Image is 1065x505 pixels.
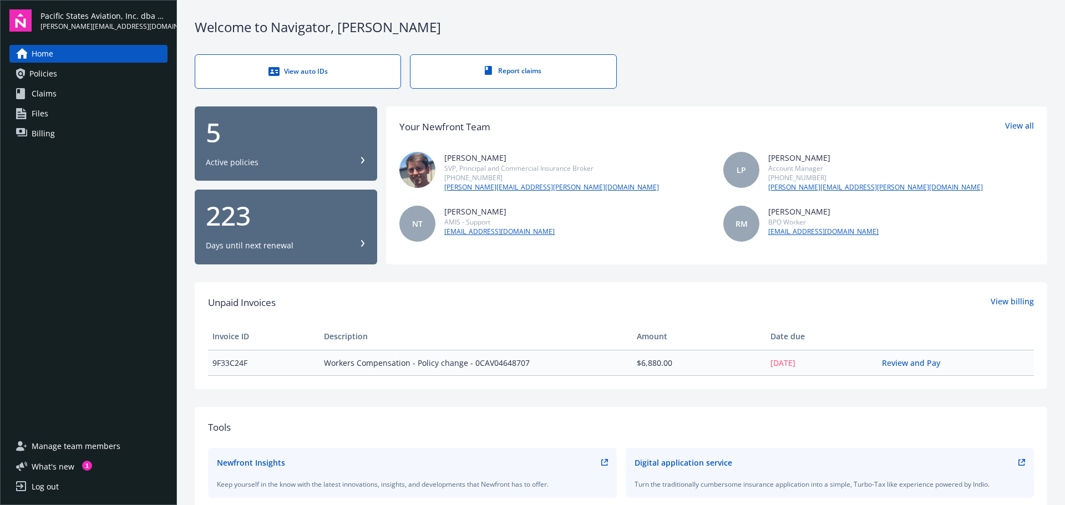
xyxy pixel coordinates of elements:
[32,85,57,103] span: Claims
[399,152,435,188] img: photo
[208,420,1034,435] div: Tools
[9,125,168,142] a: Billing
[412,218,423,229] span: NT
[195,106,377,181] button: 5Active policies
[444,217,555,227] div: AMIS - Support
[410,54,616,89] a: Report claims
[9,65,168,83] a: Policies
[768,206,879,217] div: [PERSON_NAME]
[736,218,748,229] span: RM
[9,437,168,455] a: Manage team members
[9,461,92,472] button: What's new1
[82,461,92,471] div: 1
[206,157,258,168] div: Active policies
[206,202,366,229] div: 223
[768,227,879,237] a: [EMAIL_ADDRESS][DOMAIN_NAME]
[399,120,490,134] div: Your Newfront Team
[40,9,168,32] button: Pacific States Aviation, Inc. dba PSA[PERSON_NAME][EMAIL_ADDRESS][DOMAIN_NAME]
[195,18,1047,37] div: Welcome to Navigator , [PERSON_NAME]
[208,350,319,375] td: 9F33C24F
[444,227,555,237] a: [EMAIL_ADDRESS][DOMAIN_NAME]
[768,173,983,182] div: [PHONE_NUMBER]
[32,478,59,496] div: Log out
[32,125,55,142] span: Billing
[40,10,168,22] span: Pacific States Aviation, Inc. dba PSA
[9,45,168,63] a: Home
[768,217,879,227] div: BPO Worker
[9,105,168,123] a: Files
[195,54,401,89] a: View auto IDs
[766,323,878,350] th: Date due
[444,206,555,217] div: [PERSON_NAME]
[632,323,766,350] th: Amount
[32,45,53,63] span: Home
[217,66,378,77] div: View auto IDs
[768,182,983,192] a: [PERSON_NAME][EMAIL_ADDRESS][PERSON_NAME][DOMAIN_NAME]
[217,457,285,468] div: Newfront Insights
[444,173,659,182] div: [PHONE_NUMBER]
[444,164,659,173] div: SVP, Principal and Commercial Insurance Broker
[9,9,32,32] img: navigator-logo.svg
[737,164,746,176] span: LP
[882,358,949,368] a: Review and Pay
[1005,120,1034,134] a: View all
[319,323,632,350] th: Description
[635,480,1026,489] div: Turn the traditionally cumbersome insurance application into a simple, Turbo-Tax like experience ...
[208,323,319,350] th: Invoice ID
[766,350,878,375] td: [DATE]
[433,66,594,75] div: Report claims
[324,357,627,369] span: Workers Compensation - Policy change - 0CAV04648707
[632,350,766,375] td: $6,880.00
[635,457,732,468] div: Digital application service
[206,240,293,251] div: Days until next renewal
[444,182,659,192] a: [PERSON_NAME][EMAIL_ADDRESS][PERSON_NAME][DOMAIN_NAME]
[9,85,168,103] a: Claims
[206,119,366,146] div: 5
[29,65,57,83] span: Policies
[32,437,120,455] span: Manage team members
[32,461,74,472] span: What ' s new
[40,22,168,32] span: [PERSON_NAME][EMAIL_ADDRESS][DOMAIN_NAME]
[768,164,983,173] div: Account Manager
[991,295,1034,310] a: View billing
[768,152,983,164] div: [PERSON_NAME]
[444,152,659,164] div: [PERSON_NAME]
[208,295,276,310] span: Unpaid Invoices
[217,480,608,489] div: Keep yourself in the know with the latest innovations, insights, and developments that Newfront h...
[195,190,377,264] button: 223Days until next renewal
[32,105,48,123] span: Files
